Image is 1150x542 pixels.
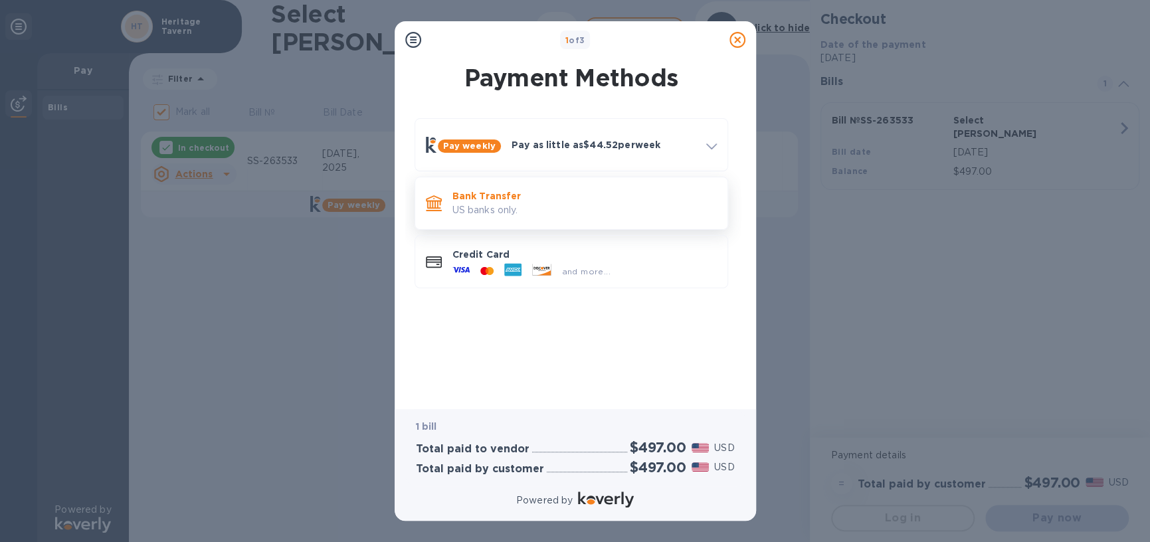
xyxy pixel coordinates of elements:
[416,443,529,456] h3: Total paid to vendor
[692,443,710,452] img: USD
[416,463,544,476] h3: Total paid by customer
[516,494,573,507] p: Powered by
[562,266,611,276] span: and more...
[452,189,717,203] p: Bank Transfer
[630,439,686,456] h2: $497.00
[714,460,734,474] p: USD
[416,421,437,432] b: 1 bill
[512,138,696,151] p: Pay as little as $44.52 per week
[452,248,717,261] p: Credit Card
[630,459,686,476] h2: $497.00
[443,141,496,151] b: Pay weekly
[578,492,634,507] img: Logo
[412,64,731,92] h1: Payment Methods
[714,441,734,455] p: USD
[565,35,585,45] b: of 3
[452,203,717,217] p: US banks only.
[692,462,710,472] img: USD
[565,35,569,45] span: 1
